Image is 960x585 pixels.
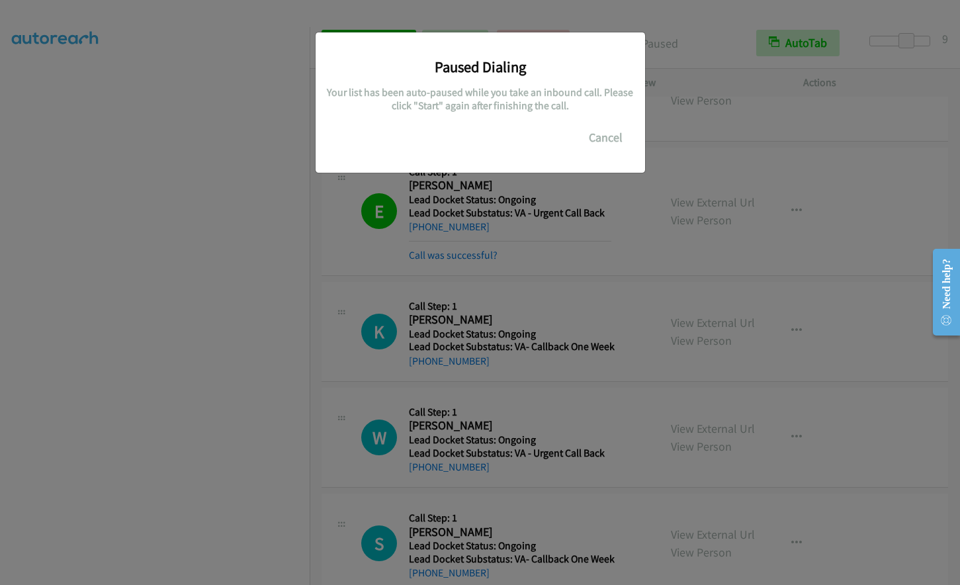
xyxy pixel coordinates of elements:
[922,240,960,345] iframe: Resource Center
[576,124,635,151] button: Cancel
[326,86,635,112] h5: Your list has been auto-paused while you take an inbound call. Please click "Start" again after f...
[326,58,635,76] h3: Paused Dialing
